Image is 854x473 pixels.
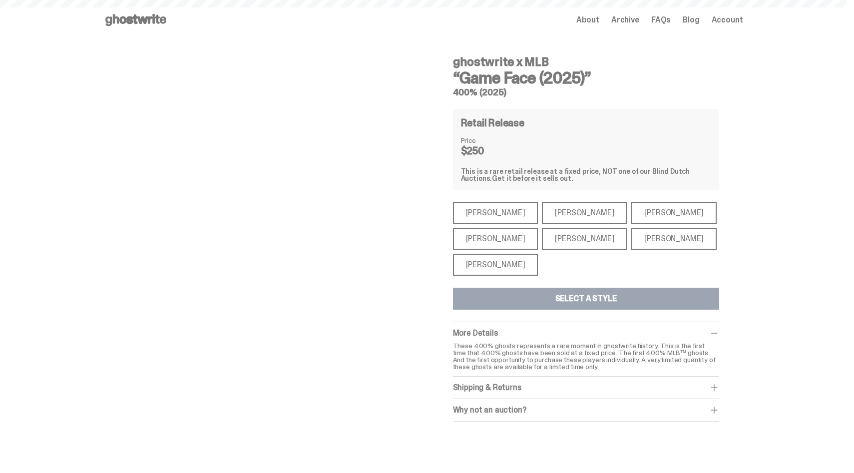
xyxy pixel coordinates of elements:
a: About [576,16,599,24]
p: These 400% ghosts represents a rare moment in ghostwrite history. This is the first time that 400... [453,342,719,370]
div: Shipping & Returns [453,383,719,393]
button: Select a Style [453,288,719,310]
span: More Details [453,328,498,338]
a: Account [712,16,743,24]
h5: 400% (2025) [453,88,719,97]
dd: $250 [461,146,511,156]
div: Select a Style [555,295,617,303]
div: Why not an auction? [453,405,719,415]
a: Archive [611,16,639,24]
h4: Retail Release [461,118,524,128]
div: [PERSON_NAME] [453,228,538,250]
dt: Price [461,137,511,144]
div: [PERSON_NAME] [631,228,717,250]
h3: “Game Face (2025)” [453,70,719,86]
div: [PERSON_NAME] [542,202,627,224]
div: [PERSON_NAME] [453,202,538,224]
h4: ghostwrite x MLB [453,56,719,68]
div: [PERSON_NAME] [542,228,627,250]
div: This is a rare retail release at a fixed price, NOT one of our Blind Dutch Auctions. [461,168,711,182]
div: [PERSON_NAME] [631,202,717,224]
a: FAQs [651,16,671,24]
a: Blog [683,16,699,24]
div: [PERSON_NAME] [453,254,538,276]
span: Get it before it sells out. [492,174,573,183]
